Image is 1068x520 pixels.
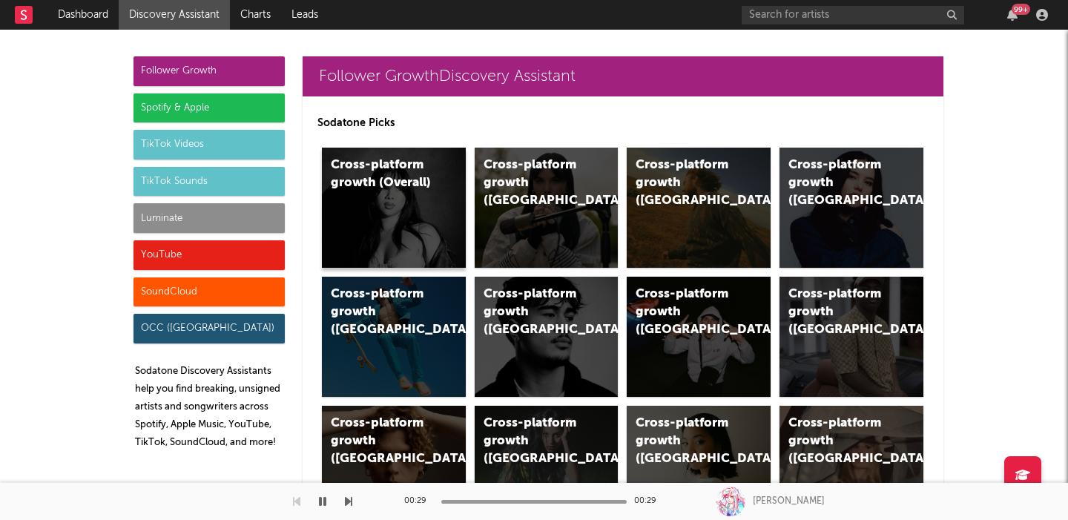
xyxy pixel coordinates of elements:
[133,240,285,270] div: YouTube
[331,157,432,192] div: Cross-platform growth (Overall)
[753,495,825,508] div: [PERSON_NAME]
[484,157,584,210] div: Cross-platform growth ([GEOGRAPHIC_DATA])
[788,286,889,339] div: Cross-platform growth ([GEOGRAPHIC_DATA])
[475,148,619,268] a: Cross-platform growth ([GEOGRAPHIC_DATA])
[133,277,285,307] div: SoundCloud
[1007,9,1018,21] button: 99+
[133,314,285,343] div: OCC ([GEOGRAPHIC_DATA])
[788,157,889,210] div: Cross-platform growth ([GEOGRAPHIC_DATA])
[322,277,466,397] a: Cross-platform growth ([GEOGRAPHIC_DATA])
[636,157,736,210] div: Cross-platform growth ([GEOGRAPHIC_DATA])
[627,277,771,397] a: Cross-platform growth ([GEOGRAPHIC_DATA]/GSA)
[779,277,923,397] a: Cross-platform growth ([GEOGRAPHIC_DATA])
[484,286,584,339] div: Cross-platform growth ([GEOGRAPHIC_DATA])
[788,415,889,468] div: Cross-platform growth ([GEOGRAPHIC_DATA])
[475,277,619,397] a: Cross-platform growth ([GEOGRAPHIC_DATA])
[133,56,285,86] div: Follower Growth
[303,56,943,96] a: Follower GrowthDiscovery Assistant
[742,6,964,24] input: Search for artists
[636,286,736,339] div: Cross-platform growth ([GEOGRAPHIC_DATA]/GSA)
[133,130,285,159] div: TikTok Videos
[135,363,285,452] p: Sodatone Discovery Assistants help you find breaking, unsigned artists and songwriters across Spo...
[627,148,771,268] a: Cross-platform growth ([GEOGRAPHIC_DATA])
[133,167,285,197] div: TikTok Sounds
[317,114,929,132] p: Sodatone Picks
[779,148,923,268] a: Cross-platform growth ([GEOGRAPHIC_DATA])
[404,493,434,510] div: 00:29
[133,203,285,233] div: Luminate
[1012,4,1030,15] div: 99 +
[331,286,432,339] div: Cross-platform growth ([GEOGRAPHIC_DATA])
[634,493,664,510] div: 00:29
[331,415,432,468] div: Cross-platform growth ([GEOGRAPHIC_DATA])
[484,415,584,468] div: Cross-platform growth ([GEOGRAPHIC_DATA])
[322,148,466,268] a: Cross-platform growth (Overall)
[636,415,736,468] div: Cross-platform growth ([GEOGRAPHIC_DATA])
[133,93,285,123] div: Spotify & Apple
